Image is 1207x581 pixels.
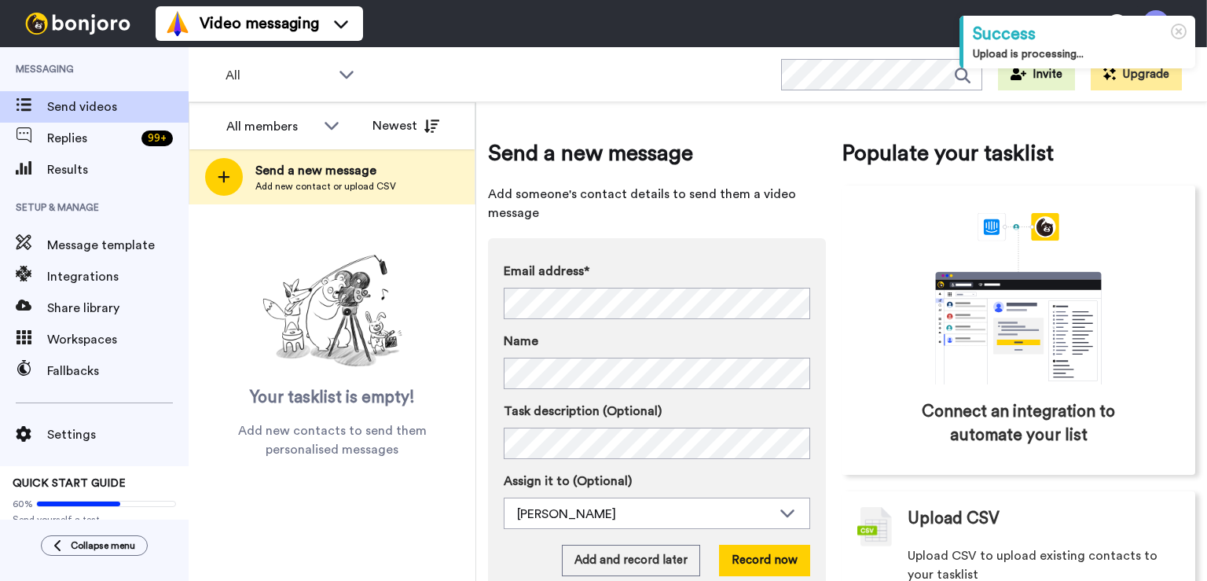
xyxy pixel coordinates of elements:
div: animation [901,213,1136,384]
span: Name [504,332,538,351]
button: Newest [361,110,451,142]
button: Upgrade [1091,59,1182,90]
button: Add and record later [562,545,700,576]
span: Your tasklist is empty! [250,386,415,410]
span: Share library [47,299,189,318]
button: Invite [998,59,1075,90]
span: Send videos [47,97,189,116]
span: Message template [47,236,189,255]
img: vm-color.svg [165,11,190,36]
button: Collapse menu [41,535,148,556]
span: 60% [13,498,33,510]
span: Upload CSV [908,507,1000,531]
span: Add new contact or upload CSV [255,180,396,193]
span: Video messaging [200,13,319,35]
span: QUICK START GUIDE [13,478,126,489]
label: Task description (Optional) [504,402,810,421]
span: Results [47,160,189,179]
span: All [226,66,331,85]
span: Collapse menu [71,539,135,552]
div: Success [973,22,1186,46]
span: Replies [47,129,135,148]
span: Send yourself a test [13,513,176,526]
img: csv-grey.png [857,507,892,546]
img: ready-set-action.png [254,248,411,374]
span: Integrations [47,267,189,286]
button: Record now [719,545,810,576]
span: Settings [47,425,189,444]
div: 99 + [141,131,173,146]
img: bj-logo-header-white.svg [19,13,137,35]
label: Assign it to (Optional) [504,472,810,491]
div: All members [226,117,316,136]
div: [PERSON_NAME] [517,505,772,524]
div: Upload is processing... [973,46,1186,62]
span: Add new contacts to send them personalised messages [212,421,452,459]
label: Email address* [504,262,810,281]
span: Add someone's contact details to send them a video message [488,185,826,222]
span: Populate your tasklist [842,138,1195,169]
span: Fallbacks [47,362,189,381]
span: Workspaces [47,330,189,349]
span: Send a new message [488,138,826,169]
span: Connect an integration to automate your list [908,400,1128,447]
span: Send a new message [255,161,396,180]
